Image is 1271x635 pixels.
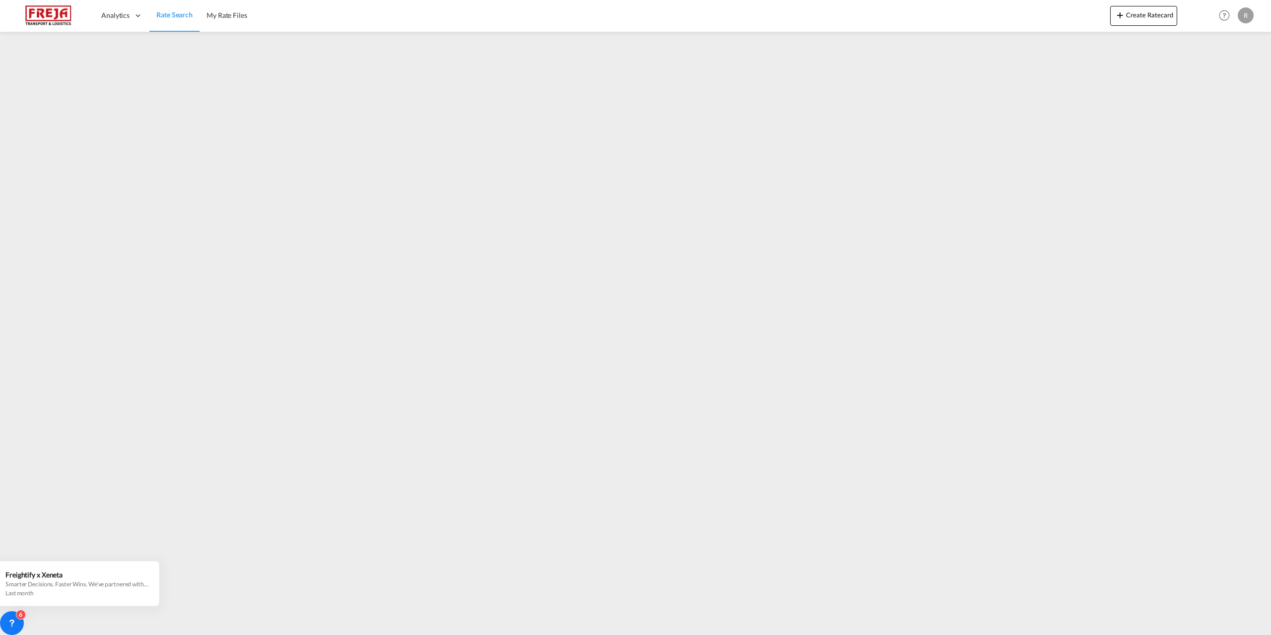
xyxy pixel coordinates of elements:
[15,4,82,27] img: 586607c025bf11f083711d99603023e7.png
[1110,6,1177,26] button: icon-plus 400-fgCreate Ratecard
[1114,9,1126,21] md-icon: icon-plus 400-fg
[1216,7,1233,24] span: Help
[1238,7,1254,23] div: R
[101,10,130,20] span: Analytics
[156,10,193,19] span: Rate Search
[1216,7,1238,25] div: Help
[207,11,247,19] span: My Rate Files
